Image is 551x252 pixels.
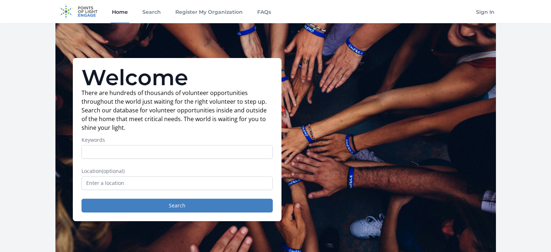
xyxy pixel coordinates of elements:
[82,199,273,212] button: Search
[82,168,273,175] label: Location
[102,168,125,174] span: (optional)
[82,176,273,190] input: Enter a location
[82,67,273,88] h1: Welcome
[82,88,273,132] p: There are hundreds of thousands of volunteer opportunities throughout the world just waiting for ...
[82,136,273,144] label: Keywords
